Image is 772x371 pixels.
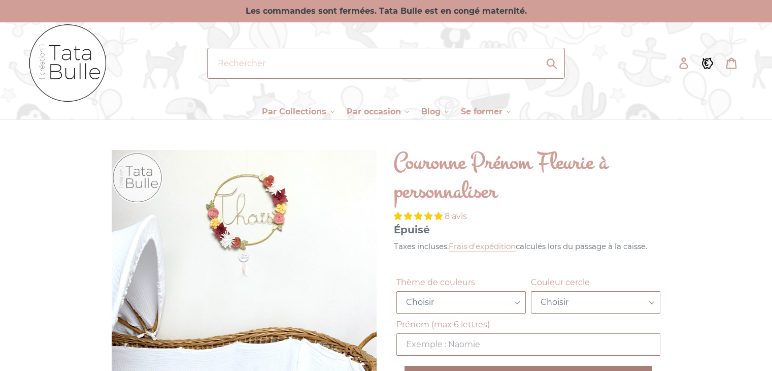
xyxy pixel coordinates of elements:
[445,211,467,221] span: 8 avis
[421,107,441,117] span: Blog
[394,241,663,253] div: Taxes incluses. calculés lors du passage à la caisse.
[342,104,414,119] button: Par occasion
[449,241,516,252] a: Frais d'expédition
[394,211,445,221] span: 5.00 stars
[262,107,326,117] span: Par Collections
[456,104,516,119] button: Se former
[347,107,401,117] span: Par occasion
[257,104,340,119] button: Par Collections
[416,104,454,119] button: Blog
[396,319,660,331] label: Prénom (max 6 lettres)
[28,22,109,104] img: Tata Bulle
[207,48,565,79] input: Rechercher
[396,333,660,356] input: Exemple : Naomie
[461,107,502,117] span: Se former
[704,58,709,68] tspan: €
[396,276,526,289] label: Thème de couleurs
[696,50,720,76] a: €
[394,224,430,236] span: Épuisé
[394,148,663,206] h1: Couronne Prénom Fleurie à personnaliser
[531,276,660,289] label: Couleur cercle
